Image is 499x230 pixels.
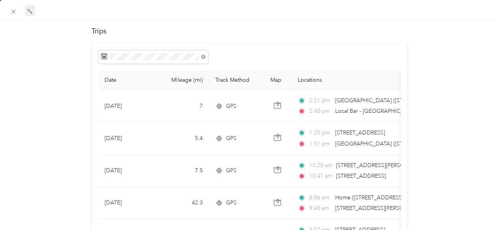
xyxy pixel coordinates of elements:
[157,70,209,90] th: Mileage (mi)
[264,70,292,90] th: Map
[309,140,332,148] span: 1:51 pm
[309,129,332,137] span: 1:25 pm
[226,166,237,175] span: GPS
[226,134,237,143] span: GPS
[98,90,157,122] td: [DATE]
[292,70,472,90] th: Locations
[209,70,264,90] th: Track Method
[335,140,446,147] span: [GEOGRAPHIC_DATA] ([STREET_ADDRESS])
[157,122,209,155] td: 5.4
[226,199,237,207] span: GPS
[98,122,157,155] td: [DATE]
[309,204,332,213] span: 9:40 am
[98,155,157,187] td: [DATE]
[92,26,408,37] h2: Trips
[309,161,332,170] span: 10:25 am
[335,97,446,104] span: [GEOGRAPHIC_DATA] ([STREET_ADDRESS])
[335,205,429,212] span: [STREET_ADDRESS][PERSON_NAME]
[336,162,429,169] span: [STREET_ADDRESS][PERSON_NAME]
[157,155,209,187] td: 7.5
[335,129,385,136] span: [STREET_ADDRESS]
[157,90,209,122] td: 7
[336,173,386,179] span: [STREET_ADDRESS]
[335,108,474,114] span: Local Bar - [GEOGRAPHIC_DATA] ([STREET_ADDRESS])
[309,96,332,105] span: 2:21 pm
[309,172,332,180] span: 10:41 am
[226,102,237,110] span: GPS
[157,187,209,219] td: 42.3
[335,194,449,201] span: Home ([STREET_ADDRESS][PERSON_NAME])
[98,70,157,90] th: Date
[455,186,499,230] iframe: Everlance-gr Chat Button Frame
[309,193,332,202] span: 8:06 am
[98,187,157,219] td: [DATE]
[309,107,332,116] span: 2:40 pm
